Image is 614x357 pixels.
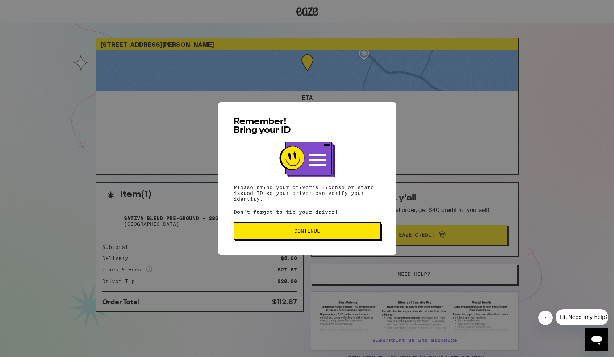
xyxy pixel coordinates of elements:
[234,184,381,202] p: Please bring your driver's license or state issued ID so your driver can verify your identity.
[294,228,320,233] span: Continue
[234,117,291,135] span: Remember! Bring your ID
[538,311,553,325] iframe: Close message
[556,309,608,325] iframe: Message from company
[234,209,381,215] p: Don't forget to tip your driver!
[585,328,608,351] iframe: Button to launch messaging window
[234,222,381,240] button: Continue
